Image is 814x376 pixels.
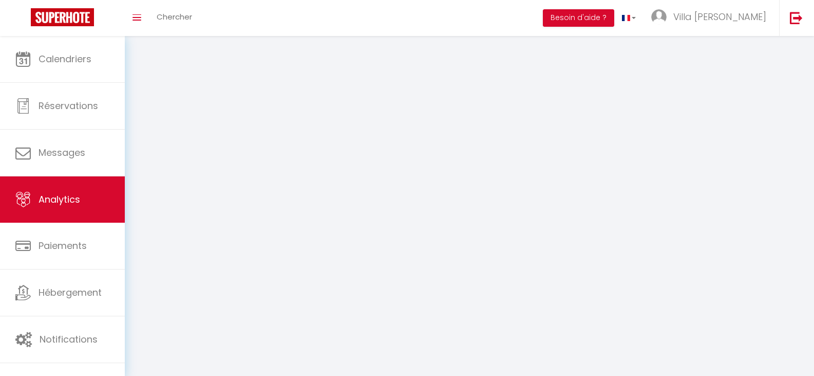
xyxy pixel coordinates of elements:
span: Calendriers [39,52,91,65]
span: Chercher [157,11,192,22]
img: logout [790,11,803,24]
img: ... [651,9,667,25]
span: Notifications [40,333,98,346]
span: Messages [39,146,85,159]
span: Villa [PERSON_NAME] [673,10,766,23]
button: Besoin d'aide ? [543,9,614,27]
span: Réservations [39,99,98,112]
span: Paiements [39,239,87,252]
img: Super Booking [31,8,94,26]
span: Hébergement [39,286,102,299]
span: Analytics [39,193,80,206]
